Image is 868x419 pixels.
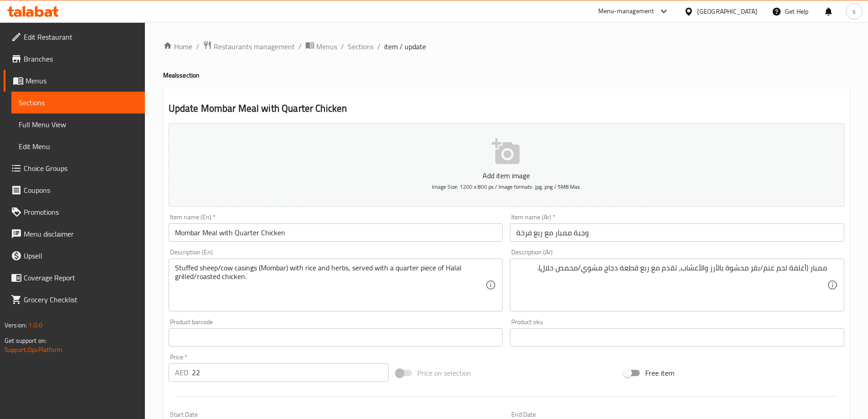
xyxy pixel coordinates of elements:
[4,70,145,92] a: Menus
[169,328,503,347] input: Please enter product barcode
[183,170,830,181] p: Add item image
[4,267,145,289] a: Coverage Report
[24,53,138,64] span: Branches
[24,228,138,239] span: Menu disclaimer
[24,250,138,261] span: Upsell
[203,41,295,52] a: Restaurants management
[169,102,844,115] h2: Update Mombar Meal with Quarter Chicken
[341,41,344,52] li: /
[417,367,471,378] span: Price on selection
[5,344,62,356] a: Support.OpsPlatform
[196,41,199,52] li: /
[11,135,145,157] a: Edit Menu
[11,114,145,135] a: Full Menu View
[24,185,138,196] span: Coupons
[4,48,145,70] a: Branches
[11,92,145,114] a: Sections
[305,41,337,52] a: Menus
[432,181,581,192] span: Image Size: 1200 x 800 px / Image formats: jpg, png / 5MB Max.
[510,223,844,242] input: Enter name Ar
[697,6,757,16] div: [GEOGRAPHIC_DATA]
[19,97,138,108] span: Sections
[4,201,145,223] a: Promotions
[163,71,850,80] h4: Meals section
[24,294,138,305] span: Grocery Checklist
[4,223,145,245] a: Menu disclaimer
[4,157,145,179] a: Choice Groups
[19,119,138,130] span: Full Menu View
[4,179,145,201] a: Coupons
[24,207,138,217] span: Promotions
[598,6,654,17] div: Menu-management
[169,223,503,242] input: Enter name En
[4,26,145,48] a: Edit Restaurant
[5,335,46,347] span: Get support on:
[316,41,337,52] span: Menus
[214,41,295,52] span: Restaurants management
[348,41,374,52] a: Sections
[28,319,42,331] span: 1.0.0
[4,245,145,267] a: Upsell
[510,328,844,347] input: Please enter product sku
[169,123,844,207] button: Add item imageImage Size: 1200 x 800 px / Image formats: jpg, png / 5MB Max.
[516,264,827,307] textarea: ممبار (أغلفة لحم غنم/بقر محشوة بالأرز والأعشاب، تقدم مع ربع قطعة دجاج مشوي/محمص حلال).
[175,264,486,307] textarea: Stuffed sheep/cow casings (Mombar) with rice and herbs, served with a quarter piece of Halal gril...
[175,367,188,378] p: AED
[5,319,27,331] span: Version:
[853,6,856,16] span: s
[377,41,380,52] li: /
[163,41,192,52] a: Home
[192,363,389,382] input: Please enter price
[24,272,138,283] span: Coverage Report
[384,41,426,52] span: item / update
[645,367,674,378] span: Free item
[4,289,145,310] a: Grocery Checklist
[163,41,850,52] nav: breadcrumb
[24,31,138,42] span: Edit Restaurant
[26,75,138,86] span: Menus
[19,141,138,152] span: Edit Menu
[24,163,138,174] span: Choice Groups
[298,41,302,52] li: /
